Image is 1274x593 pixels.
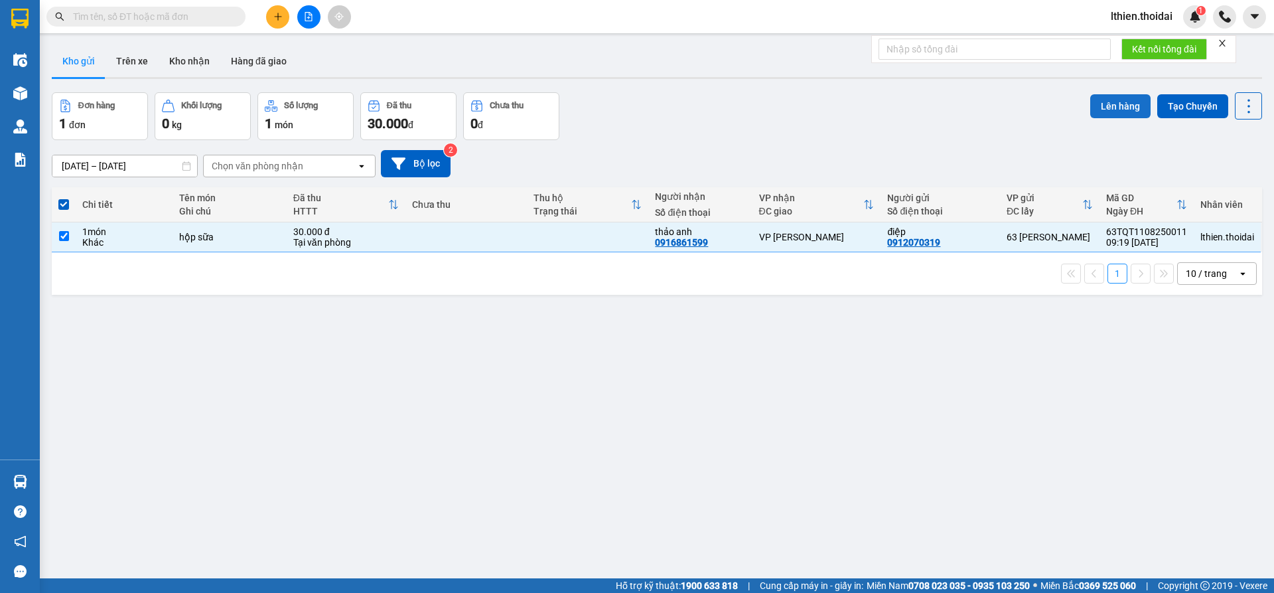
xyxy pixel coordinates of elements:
img: warehouse-icon [13,53,27,67]
span: notification [14,535,27,548]
div: Chi tiết [82,199,165,210]
button: Khối lượng0kg [155,92,251,140]
span: Hỗ trợ kỹ thuật: [616,578,738,593]
button: Tạo Chuyến [1157,94,1228,118]
img: warehouse-icon [13,86,27,100]
div: 63 [PERSON_NAME] [1007,232,1093,242]
svg: open [356,161,367,171]
span: plus [273,12,283,21]
div: HTTT [293,206,388,216]
span: copyright [1200,581,1210,590]
div: Trạng thái [533,206,631,216]
div: Chưa thu [412,199,520,210]
div: 1 món [82,226,165,237]
button: Đơn hàng1đơn [52,92,148,140]
button: Bộ lọc [381,150,451,177]
span: message [14,565,27,578]
span: Miền Bắc [1040,578,1136,593]
th: Toggle SortBy [1099,187,1194,222]
th: Toggle SortBy [527,187,648,222]
div: 09:19 [DATE] [1106,237,1187,248]
div: Số điện thoại [887,206,993,216]
span: caret-down [1249,11,1261,23]
span: question-circle [14,505,27,518]
span: Kết nối tổng đài [1132,42,1196,56]
img: icon-new-feature [1189,11,1201,23]
div: Người nhận [655,191,745,202]
div: Người gửi [887,193,993,203]
div: VP nhận [759,193,864,203]
span: 1 [265,116,272,131]
button: 1 [1107,264,1127,284]
div: ĐC giao [759,206,864,216]
div: 10 / trang [1186,267,1227,280]
div: ĐC lấy [1007,206,1082,216]
button: plus [266,5,289,29]
span: món [275,120,293,130]
div: Nhân viên [1200,199,1254,210]
div: Chọn văn phòng nhận [212,159,303,173]
div: 0912070319 [887,237,940,248]
div: lthien.thoidai [1200,232,1254,242]
span: 30.000 [368,116,408,131]
img: logo-vxr [11,9,29,29]
div: 63TQT1108250011 [1106,226,1187,237]
div: VP gửi [1007,193,1082,203]
button: Trên xe [106,45,159,77]
span: 1 [1198,6,1203,15]
button: Hàng đã giao [220,45,297,77]
button: caret-down [1243,5,1266,29]
span: file-add [304,12,313,21]
button: Kho gửi [52,45,106,77]
button: file-add [297,5,320,29]
input: Tìm tên, số ĐT hoặc mã đơn [73,9,230,24]
img: warehouse-icon [13,475,27,489]
div: Khối lượng [181,101,222,110]
div: Đã thu [387,101,411,110]
span: Miền Nam [867,578,1030,593]
span: | [748,578,750,593]
span: lthien.thoidai [1100,8,1183,25]
div: Số lượng [284,101,318,110]
span: đơn [69,120,86,130]
div: thảo anh [655,226,745,237]
div: hộp sữa [179,232,280,242]
span: aim [334,12,344,21]
strong: 0708 023 035 - 0935 103 250 [908,580,1030,591]
span: close [1218,39,1227,48]
input: Nhập số tổng đài [879,39,1111,60]
span: search [55,12,64,21]
div: Khác [82,237,165,248]
span: 1 [59,116,66,131]
img: warehouse-icon [13,120,27,133]
div: Đã thu [293,193,388,203]
span: đ [408,120,413,130]
span: Cung cấp máy in - giấy in: [760,578,863,593]
div: 0916861599 [655,237,708,248]
th: Toggle SortBy [1000,187,1099,222]
strong: 1900 633 818 [681,580,738,591]
div: Mã GD [1106,193,1176,203]
strong: 0369 525 060 [1079,580,1136,591]
div: VP [PERSON_NAME] [759,232,875,242]
div: Ghi chú [179,206,280,216]
div: điệp [887,226,993,237]
div: Tại văn phòng [293,237,399,248]
sup: 1 [1196,6,1206,15]
div: Ngày ĐH [1106,206,1176,216]
button: Kho nhận [159,45,220,77]
th: Toggle SortBy [287,187,405,222]
span: 0 [162,116,169,131]
div: Số điện thoại [655,207,745,218]
th: Toggle SortBy [752,187,881,222]
span: | [1146,578,1148,593]
button: Đã thu30.000đ [360,92,457,140]
img: phone-icon [1219,11,1231,23]
button: Chưa thu0đ [463,92,559,140]
div: Chưa thu [490,101,524,110]
span: 0 [470,116,478,131]
span: kg [172,120,182,130]
img: solution-icon [13,153,27,167]
button: Số lượng1món [257,92,354,140]
button: Kết nối tổng đài [1121,39,1207,60]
